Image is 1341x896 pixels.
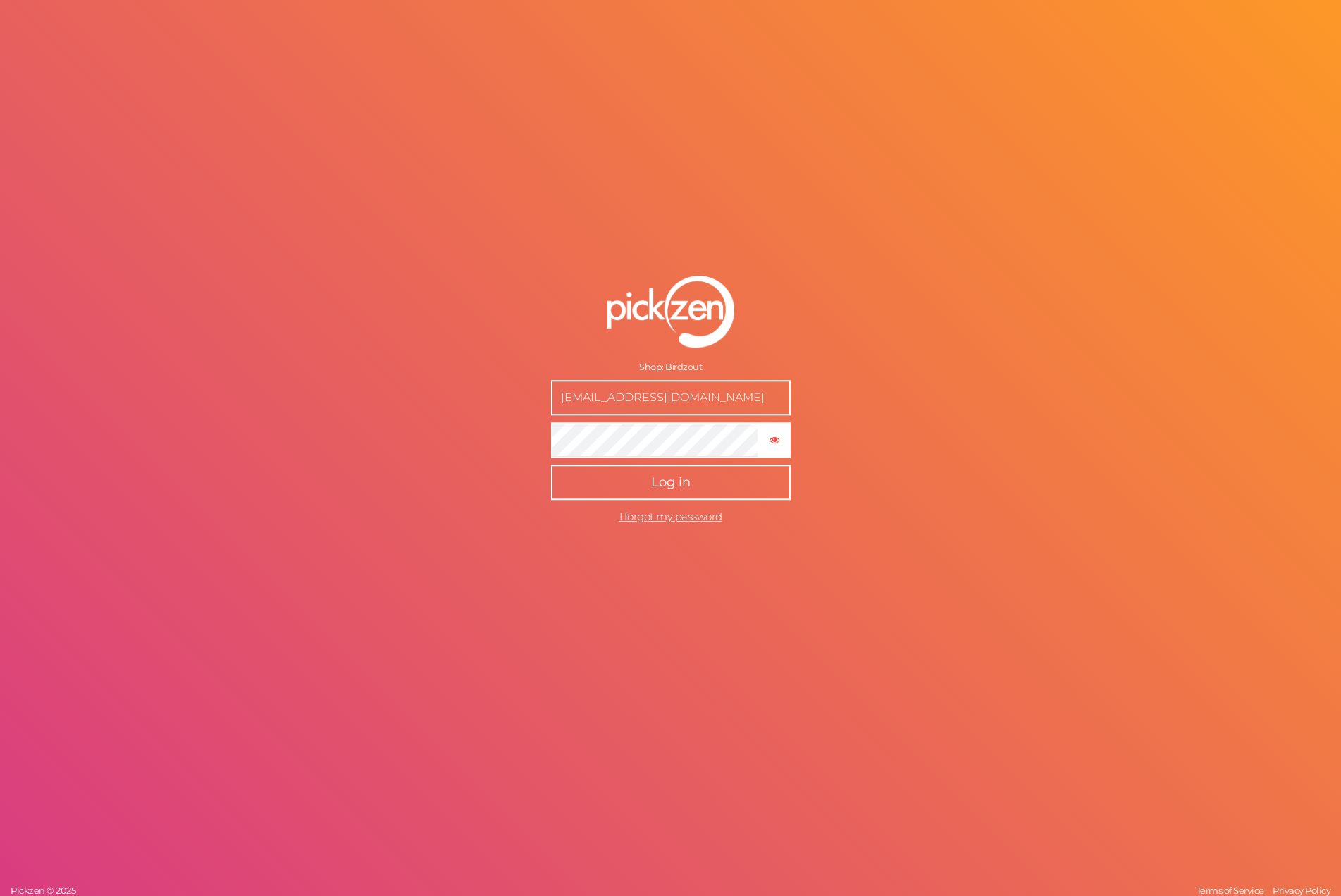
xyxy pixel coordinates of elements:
span: Log in [651,474,691,490]
span: Privacy Policy [1273,885,1330,896]
span: Terms of Service [1197,885,1264,896]
div: Shop: Birdzout [551,362,791,373]
a: I forgot my password [619,510,722,523]
button: Log in [551,465,791,500]
a: Privacy Policy [1269,885,1334,896]
a: Pickzen © 2025 [7,885,79,896]
a: Terms of Service [1193,885,1268,896]
input: E-mail [551,380,791,415]
img: pz-logo-white.png [607,276,734,348]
